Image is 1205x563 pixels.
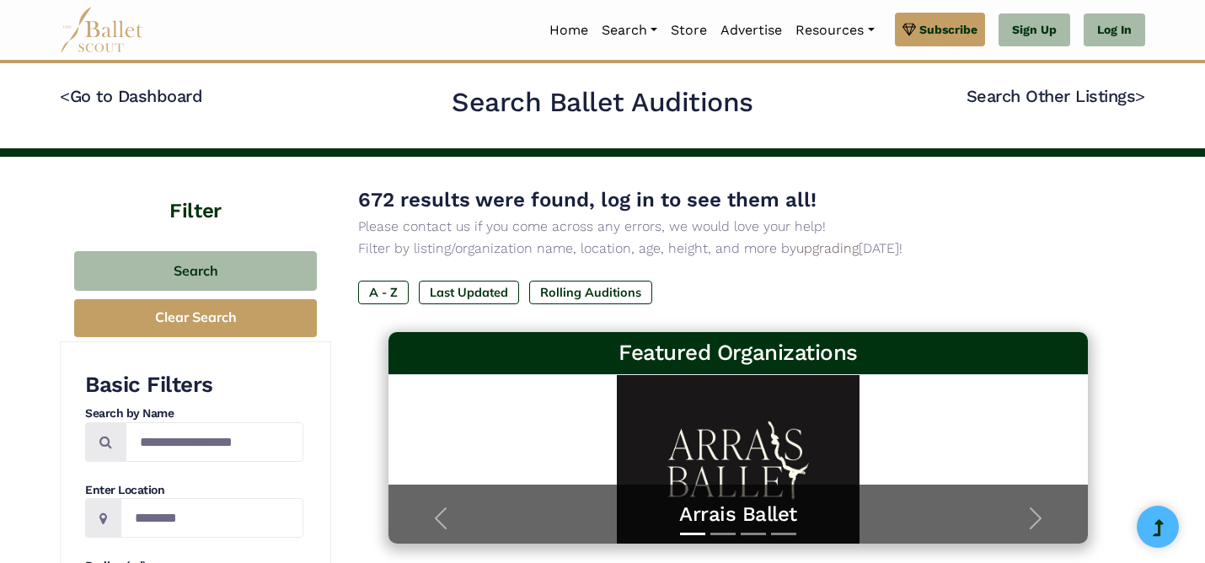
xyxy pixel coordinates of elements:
[405,501,1071,528] a: Arrais Ballet
[529,281,652,304] label: Rolling Auditions
[999,13,1070,47] a: Sign Up
[60,157,331,226] h4: Filter
[902,20,916,39] img: gem.svg
[358,281,409,304] label: A - Z
[60,85,70,106] code: <
[452,85,753,121] h2: Search Ballet Auditions
[680,524,705,544] button: Slide 1
[771,524,796,544] button: Slide 4
[85,371,303,399] h3: Basic Filters
[74,299,317,337] button: Clear Search
[714,13,789,48] a: Advertise
[85,482,303,499] h4: Enter Location
[358,216,1118,238] p: Please contact us if you come across any errors, we would love your help!
[402,339,1074,367] h3: Featured Organizations
[1135,85,1145,106] code: >
[358,188,817,212] span: 672 results were found, log in to see them all!
[419,281,519,304] label: Last Updated
[1084,13,1145,47] a: Log In
[710,524,736,544] button: Slide 2
[543,13,595,48] a: Home
[741,524,766,544] button: Slide 3
[967,86,1145,106] a: Search Other Listings>
[664,13,714,48] a: Store
[789,13,881,48] a: Resources
[595,13,664,48] a: Search
[121,498,303,538] input: Location
[919,20,977,39] span: Subscribe
[85,405,303,422] h4: Search by Name
[895,13,985,46] a: Subscribe
[358,238,1118,260] p: Filter by listing/organization name, location, age, height, and more by [DATE]!
[60,86,202,106] a: <Go to Dashboard
[796,240,859,256] a: upgrading
[74,251,317,291] button: Search
[126,422,303,462] input: Search by names...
